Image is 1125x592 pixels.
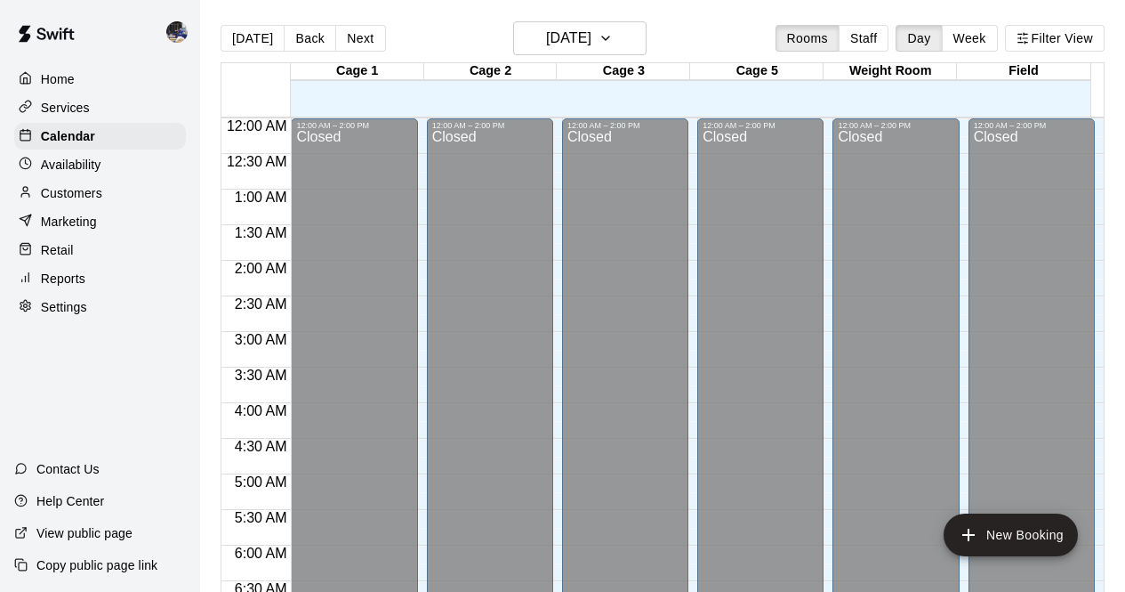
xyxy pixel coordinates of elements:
[14,151,186,178] a: Availability
[36,556,157,574] p: Copy public page link
[230,190,292,205] span: 1:00 AM
[230,225,292,240] span: 1:30 AM
[424,63,558,80] div: Cage 2
[41,99,90,117] p: Services
[230,510,292,525] span: 5:30 AM
[41,270,85,288] p: Reports
[163,14,200,50] div: Kevin Chandler
[839,25,889,52] button: Staff
[230,332,292,347] span: 3:00 AM
[222,154,292,169] span: 12:30 AM
[546,26,591,51] h6: [DATE]
[14,294,186,320] a: Settings
[230,546,292,561] span: 6:00 AM
[41,156,101,174] p: Availability
[230,261,292,276] span: 2:00 AM
[14,180,186,207] a: Customers
[14,123,186,150] a: Calendar
[432,121,548,130] div: 12:00 AM – 2:00 PM
[824,63,957,80] div: Weight Room
[690,63,824,80] div: Cage 5
[222,118,292,134] span: 12:00 AM
[14,94,186,121] a: Services
[957,63,1090,80] div: Field
[36,524,133,542] p: View public page
[296,121,412,130] div: 12:00 AM – 2:00 PM
[41,298,87,316] p: Settings
[230,474,292,490] span: 5:00 AM
[41,70,75,88] p: Home
[284,25,336,52] button: Back
[567,121,683,130] div: 12:00 AM – 2:00 PM
[838,121,953,130] div: 12:00 AM – 2:00 PM
[41,184,102,202] p: Customers
[14,208,186,235] a: Marketing
[41,241,74,259] p: Retail
[1005,25,1105,52] button: Filter View
[14,66,186,93] a: Home
[703,121,818,130] div: 12:00 AM – 2:00 PM
[944,514,1078,556] button: add
[230,368,292,383] span: 3:30 AM
[221,25,285,52] button: [DATE]
[291,63,424,80] div: Cage 1
[230,439,292,454] span: 4:30 AM
[41,213,97,231] p: Marketing
[775,25,840,52] button: Rooms
[230,296,292,312] span: 2:30 AM
[896,25,942,52] button: Day
[41,127,95,145] p: Calendar
[974,121,1089,130] div: 12:00 AM – 2:00 PM
[942,25,998,52] button: Week
[557,63,690,80] div: Cage 3
[166,21,188,43] img: Kevin Chandler
[513,21,647,55] button: [DATE]
[36,492,104,510] p: Help Center
[230,403,292,418] span: 4:00 AM
[36,460,100,478] p: Contact Us
[14,265,186,292] a: Reports
[14,237,186,264] a: Retail
[335,25,385,52] button: Next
